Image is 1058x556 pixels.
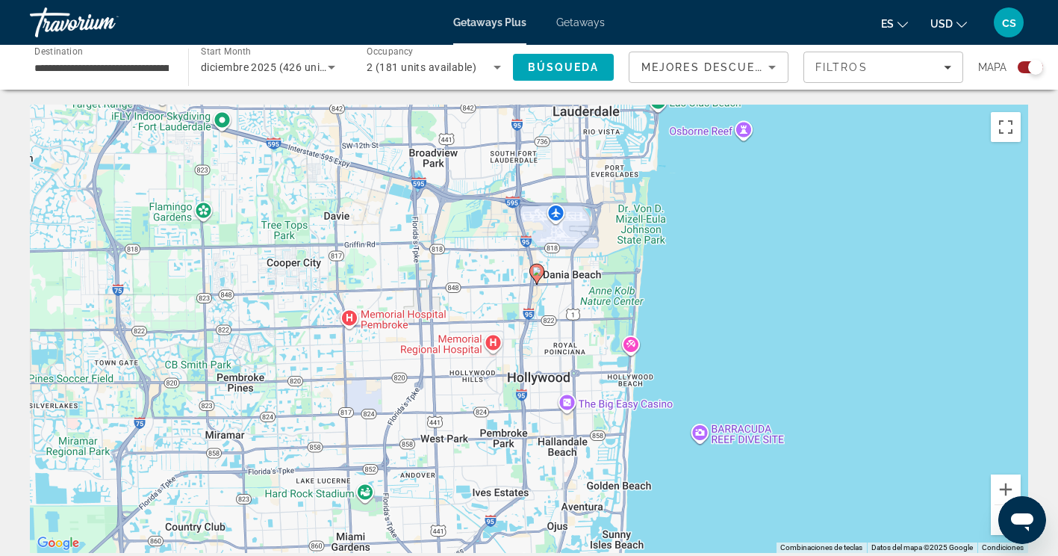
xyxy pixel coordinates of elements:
a: Abrir esta área en Google Maps (se abre en una ventana nueva) [34,534,83,553]
button: User Menu [989,7,1028,38]
span: Mejores descuentos [641,61,791,73]
input: Select destination [34,59,169,77]
button: Change language [881,13,908,34]
span: diciembre 2025 (426 units available) [201,61,380,73]
span: Destination [34,46,83,56]
button: Change currency [930,13,967,34]
span: Búsqueda [528,61,600,73]
button: Alejar [991,505,1021,535]
a: Condiciones (se abre en una nueva pestaña) [982,543,1024,552]
span: Filtros [815,61,868,73]
mat-select: Sort by [641,58,776,76]
span: Mapa [978,57,1006,78]
iframe: Botón para iniciar la ventana de mensajería [998,496,1046,544]
button: Search [513,54,614,81]
span: 2 (181 units available) [367,61,476,73]
span: USD [930,18,953,30]
button: Acercar [991,475,1021,504]
span: cs [1002,15,1016,30]
button: Combinaciones de teclas [780,543,862,553]
button: Filters [803,52,963,83]
span: Occupancy [367,46,414,57]
button: Activar o desactivar la vista de pantalla completa [991,112,1021,142]
a: Getaways Plus [453,16,526,28]
span: Datos del mapa ©2025 Google [871,543,973,552]
a: Travorium [30,3,179,42]
span: es [881,18,894,30]
a: Getaways [556,16,605,28]
span: Start Month [201,46,251,57]
img: Google [34,534,83,553]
